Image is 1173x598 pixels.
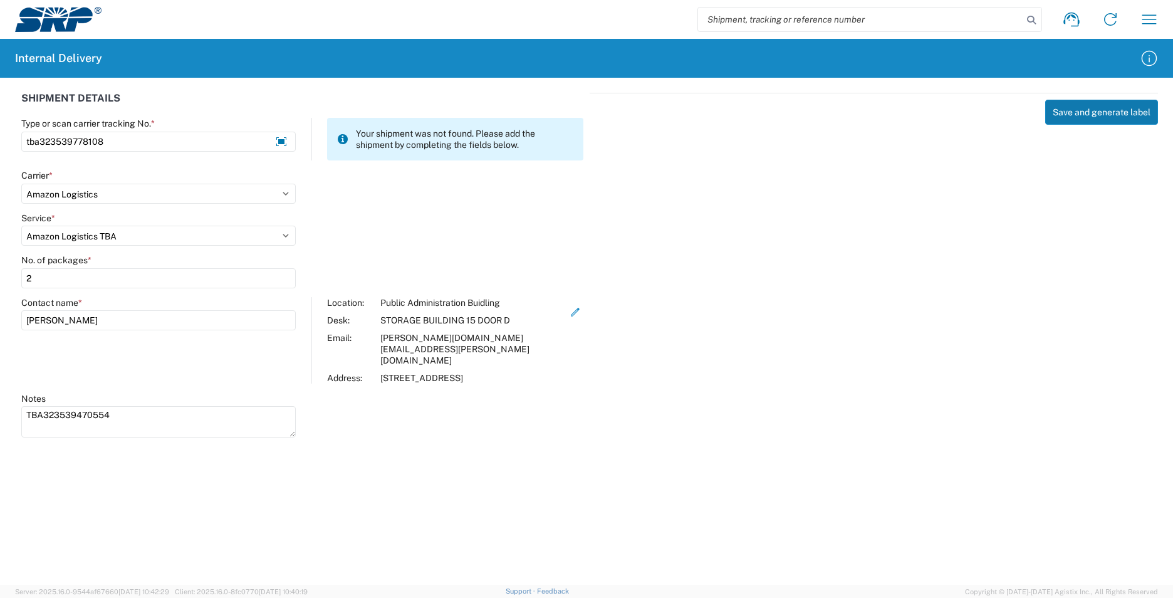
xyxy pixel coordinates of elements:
label: No. of packages [21,254,91,266]
div: [PERSON_NAME][DOMAIN_NAME][EMAIL_ADDRESS][PERSON_NAME][DOMAIN_NAME] [380,332,568,366]
div: [STREET_ADDRESS] [380,372,568,384]
h2: Internal Delivery [15,51,102,66]
span: [DATE] 10:42:29 [118,588,169,595]
button: Save and generate label [1045,100,1158,125]
div: STORAGE BUILDING 15 DOOR D [380,315,568,326]
div: Address: [327,372,374,384]
a: Feedback [537,587,569,595]
div: Location: [327,297,374,308]
label: Service [21,212,55,224]
div: Desk: [327,315,374,326]
img: srp [15,7,102,32]
a: Support [506,587,537,595]
span: Your shipment was not found. Please add the shipment by completing the fields below. [356,128,573,150]
span: Client: 2025.16.0-8fc0770 [175,588,308,595]
div: SHIPMENT DETAILS [21,93,583,118]
input: Shipment, tracking or reference number [698,8,1023,31]
div: Public Administration Buidling [380,297,568,308]
span: Copyright © [DATE]-[DATE] Agistix Inc., All Rights Reserved [965,586,1158,597]
div: Email: [327,332,374,366]
label: Type or scan carrier tracking No. [21,118,155,129]
span: Server: 2025.16.0-9544af67660 [15,588,169,595]
label: Carrier [21,170,53,181]
span: [DATE] 10:40:19 [259,588,308,595]
label: Notes [21,393,46,404]
label: Contact name [21,297,82,308]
